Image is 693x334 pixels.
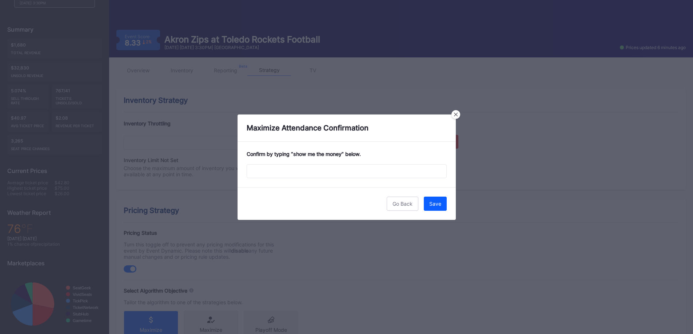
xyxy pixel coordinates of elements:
[429,201,441,207] div: Save
[424,197,447,211] button: Save
[238,114,456,142] div: Maximize Attendance Confirmation
[393,201,413,207] div: Go Back
[387,197,418,211] button: Go Back
[247,151,361,157] strong: Confirm by typing “ show me the money ” below.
